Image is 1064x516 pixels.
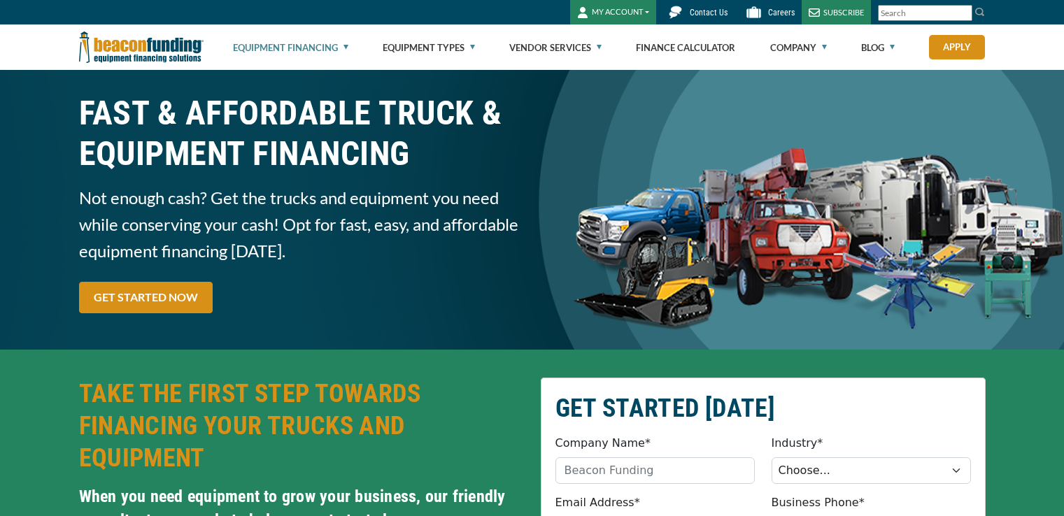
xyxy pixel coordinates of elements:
[79,134,524,174] span: EQUIPMENT FINANCING
[772,435,823,452] label: Industry*
[636,25,735,70] a: Finance Calculator
[79,93,524,174] h1: FAST & AFFORDABLE TRUCK &
[772,494,865,511] label: Business Phone*
[878,5,972,21] input: Search
[770,25,827,70] a: Company
[861,25,895,70] a: Blog
[509,25,602,70] a: Vendor Services
[555,494,640,511] label: Email Address*
[555,435,651,452] label: Company Name*
[555,457,755,484] input: Beacon Funding
[768,8,795,17] span: Careers
[79,378,524,474] h2: TAKE THE FIRST STEP TOWARDS FINANCING YOUR TRUCKS AND EQUIPMENT
[79,185,524,264] span: Not enough cash? Get the trucks and equipment you need while conserving your cash! Opt for fast, ...
[690,8,728,17] span: Contact Us
[974,6,986,17] img: Search
[79,24,204,70] img: Beacon Funding Corporation logo
[929,35,985,59] a: Apply
[383,25,475,70] a: Equipment Types
[555,392,971,424] h2: GET STARTED [DATE]
[79,282,213,313] a: GET STARTED NOW
[958,8,969,19] a: Clear search text
[233,25,348,70] a: Equipment Financing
